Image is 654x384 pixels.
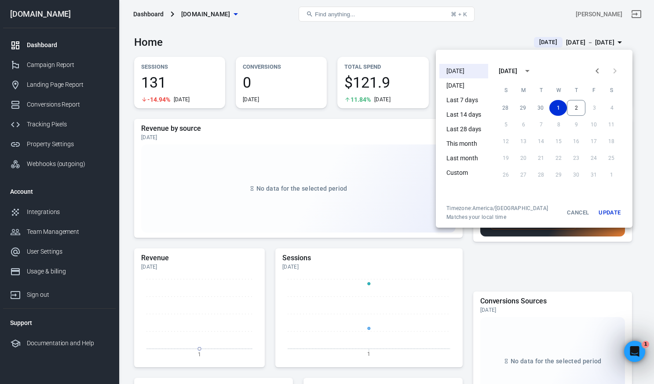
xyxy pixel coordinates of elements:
span: 1 [642,341,649,348]
span: Tuesday [533,81,549,99]
li: Last 14 days [439,107,488,122]
button: 2 [567,100,585,116]
span: Wednesday [551,81,566,99]
li: [DATE] [439,78,488,93]
span: Thursday [568,81,584,99]
li: Last 7 days [439,93,488,107]
button: 1 [549,100,567,116]
span: Friday [586,81,602,99]
li: Last 28 days [439,122,488,137]
button: Previous month [588,62,606,80]
button: Update [596,205,624,221]
li: Custom [439,166,488,180]
button: calendar view is open, switch to year view [520,63,535,78]
button: 29 [514,100,532,116]
div: [DATE] [499,66,517,76]
li: This month [439,137,488,151]
div: Timezone: America/[GEOGRAPHIC_DATA] [446,205,548,212]
iframe: Intercom live chat [624,341,645,362]
li: Last month [439,151,488,166]
span: Monday [515,81,531,99]
button: Cancel [564,205,592,221]
span: Sunday [498,81,514,99]
li: [DATE] [439,64,488,78]
span: Saturday [603,81,619,99]
button: 28 [497,100,514,116]
span: Matches your local time [446,214,548,221]
button: 30 [532,100,549,116]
